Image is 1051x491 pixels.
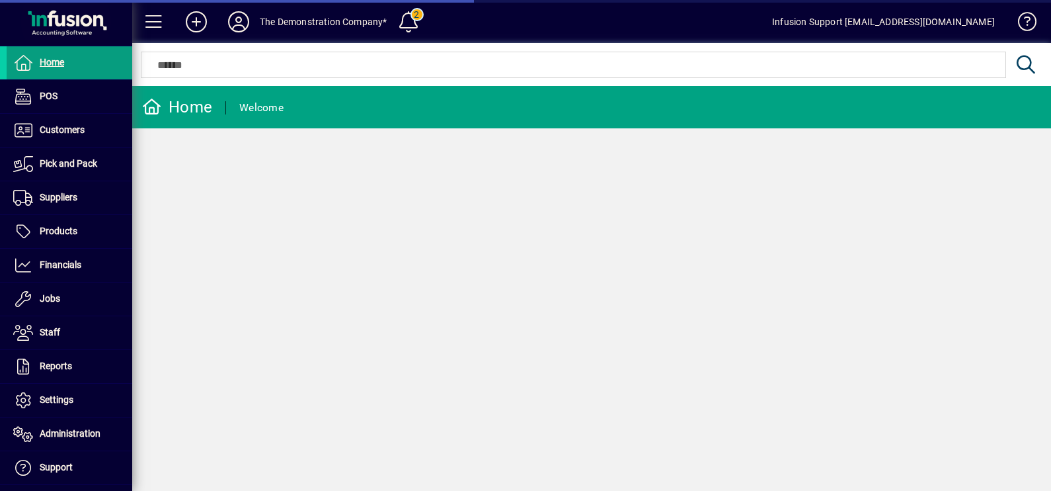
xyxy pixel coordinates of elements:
a: POS [7,80,132,113]
span: Financials [40,259,81,270]
div: Home [142,97,212,118]
a: Financials [7,249,132,282]
span: Home [40,57,64,67]
button: Profile [217,10,260,34]
a: Products [7,215,132,248]
a: Staff [7,316,132,349]
a: Support [7,451,132,484]
a: Knowledge Base [1008,3,1034,46]
span: Jobs [40,293,60,304]
a: Jobs [7,283,132,316]
span: Administration [40,428,100,439]
span: Settings [40,394,73,405]
a: Pick and Pack [7,148,132,181]
div: Welcome [239,97,284,118]
span: POS [40,91,58,101]
button: Add [175,10,217,34]
div: The Demonstration Company* [260,11,387,32]
a: Customers [7,114,132,147]
a: Reports [7,350,132,383]
span: Suppliers [40,192,77,202]
span: Customers [40,124,85,135]
div: Infusion Support [EMAIL_ADDRESS][DOMAIN_NAME] [772,11,995,32]
span: Products [40,226,77,236]
a: Administration [7,418,132,451]
span: Pick and Pack [40,158,97,169]
a: Suppliers [7,181,132,214]
span: Staff [40,327,60,337]
a: Settings [7,384,132,417]
span: Support [40,462,73,472]
span: Reports [40,361,72,371]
